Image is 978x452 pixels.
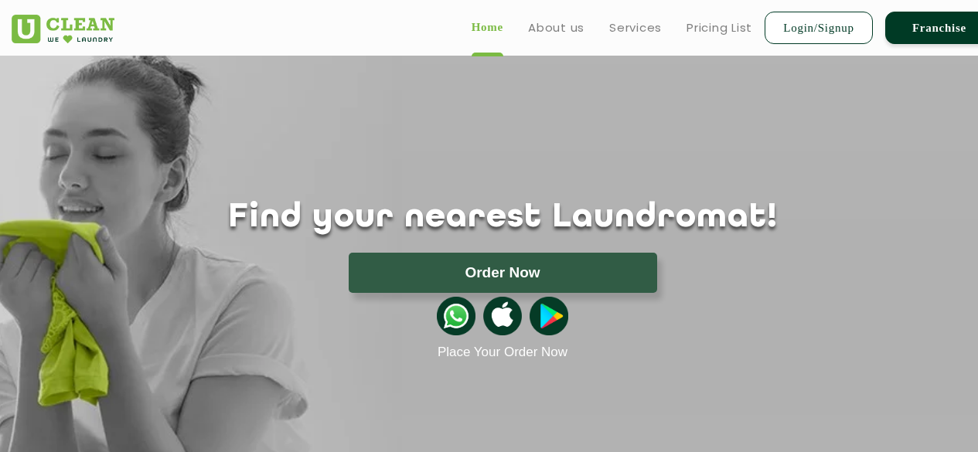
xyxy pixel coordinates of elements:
button: Order Now [349,253,657,293]
img: whatsappicon.png [437,297,475,335]
a: Pricing List [687,19,752,37]
a: Services [609,19,662,37]
a: Home [472,18,503,36]
a: About us [528,19,584,37]
a: Login/Signup [765,12,873,44]
img: playstoreicon.png [530,297,568,335]
img: apple-icon.png [483,297,522,335]
a: Place Your Order Now [438,345,567,360]
img: UClean Laundry and Dry Cleaning [12,15,114,43]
